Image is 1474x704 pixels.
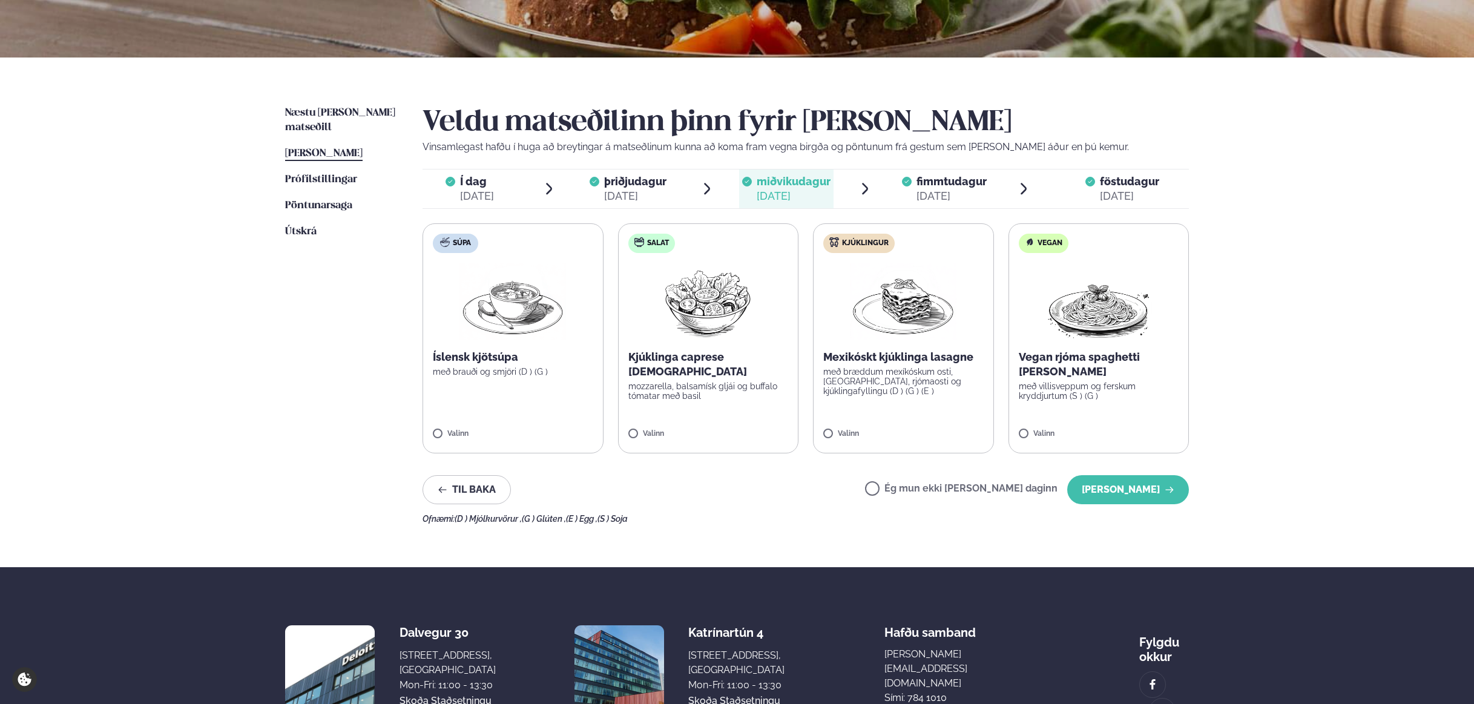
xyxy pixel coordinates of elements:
span: (S ) Soja [597,514,628,524]
div: [STREET_ADDRESS], [GEOGRAPHIC_DATA] [688,648,785,677]
span: Prófílstillingar [285,174,357,185]
a: [PERSON_NAME] [285,146,363,161]
div: [STREET_ADDRESS], [GEOGRAPHIC_DATA] [400,648,496,677]
div: Ofnæmi: [423,514,1189,524]
p: Vegan rjóma spaghetti [PERSON_NAME] [1019,350,1179,379]
span: Pöntunarsaga [285,200,352,211]
a: image alt [1140,672,1165,697]
span: Súpa [453,239,471,248]
img: salad.svg [634,237,644,247]
a: [PERSON_NAME][EMAIL_ADDRESS][DOMAIN_NAME] [884,647,1039,691]
a: Næstu [PERSON_NAME] matseðill [285,106,398,135]
span: (D ) Mjólkurvörur , [455,514,522,524]
span: (G ) Glúten , [522,514,566,524]
p: mozzarella, balsamísk gljái og buffalo tómatar með basil [628,381,789,401]
span: þriðjudagur [604,175,666,188]
span: fimmtudagur [916,175,987,188]
span: Í dag [460,174,494,189]
h2: Veldu matseðilinn þinn fyrir [PERSON_NAME] [423,106,1189,140]
button: [PERSON_NAME] [1067,475,1189,504]
div: [DATE] [460,189,494,203]
span: Útskrá [285,226,317,237]
p: með villisveppum og ferskum kryddjurtum (S ) (G ) [1019,381,1179,401]
a: Pöntunarsaga [285,199,352,213]
img: image alt [1146,678,1159,692]
span: Salat [647,239,669,248]
div: Katrínartún 4 [688,625,785,640]
div: Mon-Fri: 11:00 - 13:30 [400,678,496,692]
button: Til baka [423,475,511,504]
div: [DATE] [757,189,831,203]
p: Vinsamlegast hafðu í huga að breytingar á matseðlinum kunna að koma fram vegna birgða og pöntunum... [423,140,1189,154]
p: Íslensk kjötsúpa [433,350,593,364]
span: Kjúklingur [842,239,889,248]
span: Vegan [1038,239,1062,248]
p: með brauði og smjöri (D ) (G ) [433,367,593,377]
span: [PERSON_NAME] [285,148,363,159]
div: Mon-Fri: 11:00 - 13:30 [688,678,785,692]
p: Mexikóskt kjúklinga lasagne [823,350,984,364]
span: miðvikudagur [757,175,831,188]
img: Salad.png [654,263,762,340]
a: Útskrá [285,225,317,239]
img: soup.svg [440,237,450,247]
p: með bræddum mexíkóskum osti, [GEOGRAPHIC_DATA], rjómaosti og kjúklingafyllingu (D ) (G ) (E ) [823,367,984,396]
a: Prófílstillingar [285,173,357,187]
a: Cookie settings [12,667,37,692]
div: [DATE] [1100,189,1159,203]
span: Hafðu samband [884,616,976,640]
img: Vegan.svg [1025,237,1035,247]
img: Soup.png [459,263,566,340]
img: Spagetti.png [1045,263,1152,340]
img: Lasagna.png [850,263,956,340]
div: Fylgdu okkur [1139,625,1189,664]
img: chicken.svg [829,237,839,247]
div: Dalvegur 30 [400,625,496,640]
p: Kjúklinga caprese [DEMOGRAPHIC_DATA] [628,350,789,379]
div: [DATE] [604,189,666,203]
span: (E ) Egg , [566,514,597,524]
span: föstudagur [1100,175,1159,188]
div: [DATE] [916,189,987,203]
span: Næstu [PERSON_NAME] matseðill [285,108,395,133]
